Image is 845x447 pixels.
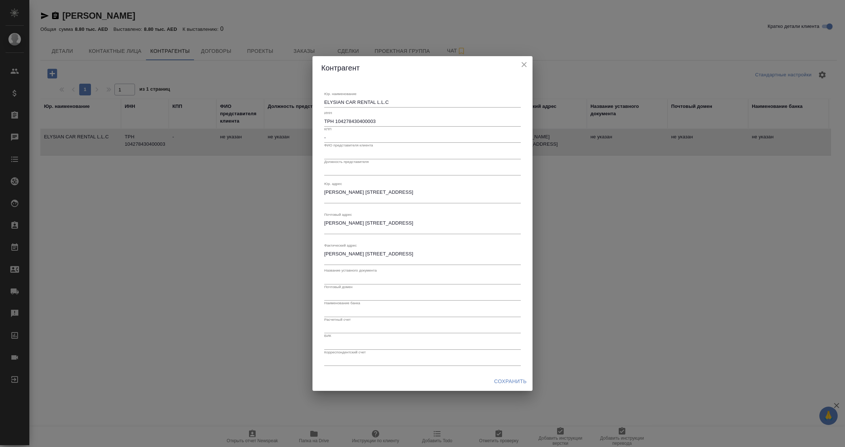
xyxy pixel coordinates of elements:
[324,189,521,201] textarea: [PERSON_NAME] [STREET_ADDRESS]
[324,213,352,217] label: Почтовый адрес
[324,220,521,232] textarea: [PERSON_NAME] [STREET_ADDRESS]
[324,334,331,338] label: БИК
[324,127,332,131] label: КПП
[324,269,377,272] label: Название уставного документа
[324,251,521,262] textarea: [PERSON_NAME] [STREET_ADDRESS]
[324,182,342,186] label: Юр. адрес
[324,111,332,115] label: ИНН
[324,350,366,354] label: Корреспондентский счет
[324,92,356,95] label: Юр. наименование
[324,317,351,321] label: Расчетный счет
[324,244,357,247] label: Фактический адрес
[324,160,369,163] label: Должность представителя
[324,285,352,288] label: Почтовый домен
[324,301,360,305] label: Наименование банка
[519,59,530,70] button: close
[494,377,527,386] span: Сохранить
[321,64,360,72] span: Контрагент
[324,143,373,147] label: ФИО представителя клиента
[324,99,521,105] textarea: ELYSIAN CAR RENTAL L.L.C
[491,375,530,388] button: Сохранить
